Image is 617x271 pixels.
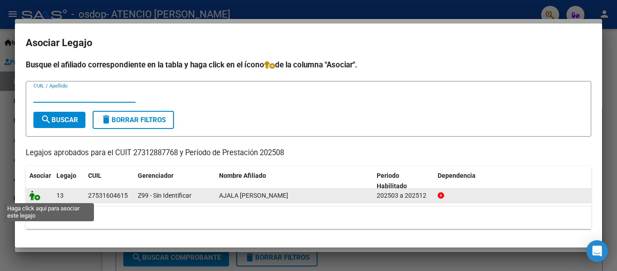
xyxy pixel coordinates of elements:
[26,206,591,229] div: 1 registros
[41,116,78,124] span: Buscar
[29,172,51,179] span: Asociar
[219,192,288,199] span: AJALA ANA GUADALUPE
[26,59,591,71] h4: Busque el afiliado correspondiente en la tabla y haga click en el ícono de la columna "Asociar".
[219,172,266,179] span: Nombre Afiliado
[88,190,128,201] div: 27531604615
[26,34,591,52] h2: Asociar Legajo
[138,192,192,199] span: Z99 - Sin Identificar
[373,166,434,196] datatable-header-cell: Periodo Habilitado
[134,166,215,196] datatable-header-cell: Gerenciador
[93,111,174,129] button: Borrar Filtros
[101,114,112,125] mat-icon: delete
[56,192,64,199] span: 13
[33,112,85,128] button: Buscar
[56,172,76,179] span: Legajo
[377,190,430,201] div: 202503 a 202512
[26,166,53,196] datatable-header-cell: Asociar
[41,114,51,125] mat-icon: search
[438,172,476,179] span: Dependencia
[26,147,591,159] p: Legajos aprobados para el CUIT 27312887768 y Período de Prestación 202508
[101,116,166,124] span: Borrar Filtros
[215,166,373,196] datatable-header-cell: Nombre Afiliado
[377,172,407,190] span: Periodo Habilitado
[53,166,84,196] datatable-header-cell: Legajo
[586,240,608,262] div: Open Intercom Messenger
[434,166,592,196] datatable-header-cell: Dependencia
[88,172,102,179] span: CUIL
[84,166,134,196] datatable-header-cell: CUIL
[138,172,173,179] span: Gerenciador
